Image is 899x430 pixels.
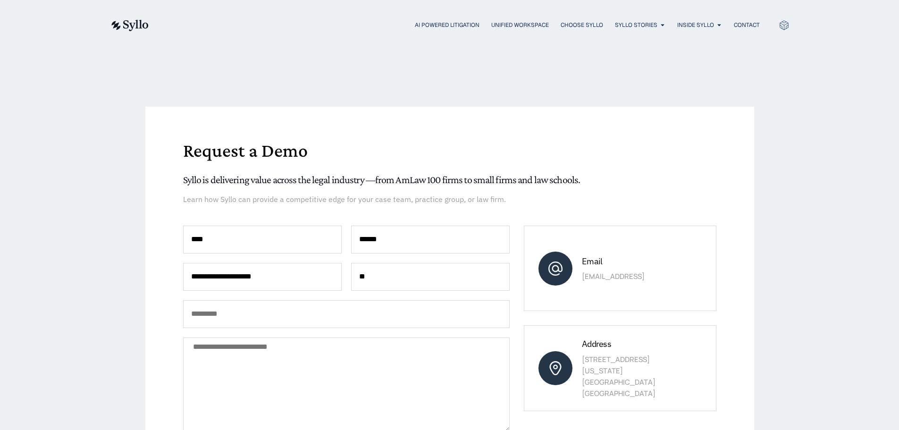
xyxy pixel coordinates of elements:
[582,256,602,267] span: Email
[561,21,603,29] a: Choose Syllo
[415,21,479,29] a: AI Powered Litigation
[110,20,149,31] img: syllo
[677,21,714,29] a: Inside Syllo
[168,21,760,30] nav: Menu
[168,21,760,30] div: Menu Toggle
[582,354,686,399] p: [STREET_ADDRESS] [US_STATE][GEOGRAPHIC_DATA] [GEOGRAPHIC_DATA]
[582,271,686,282] p: [EMAIL_ADDRESS]
[734,21,760,29] a: Contact
[582,338,611,349] span: Address
[491,21,549,29] a: Unified Workspace
[183,174,716,186] h5: Syllo is delivering value across the legal industry —from AmLaw 100 firms to small firms and law ...
[183,194,716,205] p: Learn how Syllo can provide a competitive edge for your case team, practice group, or law firm.
[615,21,657,29] a: Syllo Stories
[183,141,716,160] h1: Request a Demo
